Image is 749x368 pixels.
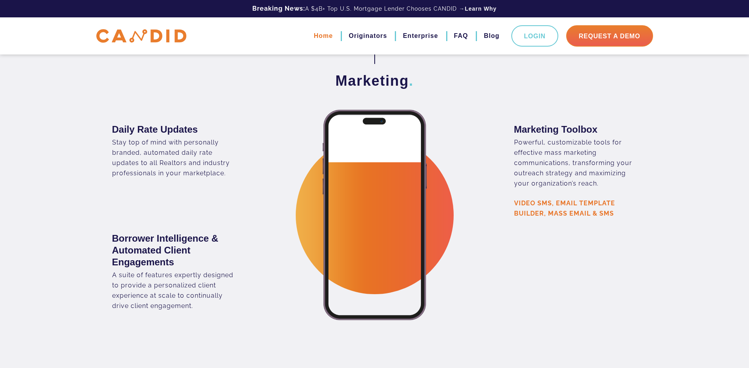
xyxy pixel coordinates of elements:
h3: Daily Rate Updates [112,124,235,135]
h3: Borrower Intelligence & Automated Client Engagements [112,233,235,268]
div: Stay top of mind with personally branded, automated daily rate updates to all Realtors and indust... [112,137,235,178]
a: Request A Demo [566,25,653,47]
a: Blog [484,29,499,43]
p: Powerful, customizable tools for effective mass marketing communications, transforming your outre... [514,137,637,189]
h3: Marketing [112,72,637,90]
a: Originators [349,29,387,43]
a: FAQ [454,29,468,43]
span: . [409,73,414,89]
h3: Marketing Toolbox [514,124,637,135]
a: Home [314,29,333,43]
strong: VIDEO SMS, EMAIL TEMPLATE BUILDER, MASS EMAIL & SMS [514,199,615,217]
div: A suite of features expertly designed to provide a personalized client experience at scale to con... [112,270,235,311]
img: CANDID APP [96,29,186,43]
a: Login [511,25,558,47]
b: Breaking News: [252,5,305,12]
a: Enterprise [403,29,438,43]
a: Learn Why [465,5,497,13]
